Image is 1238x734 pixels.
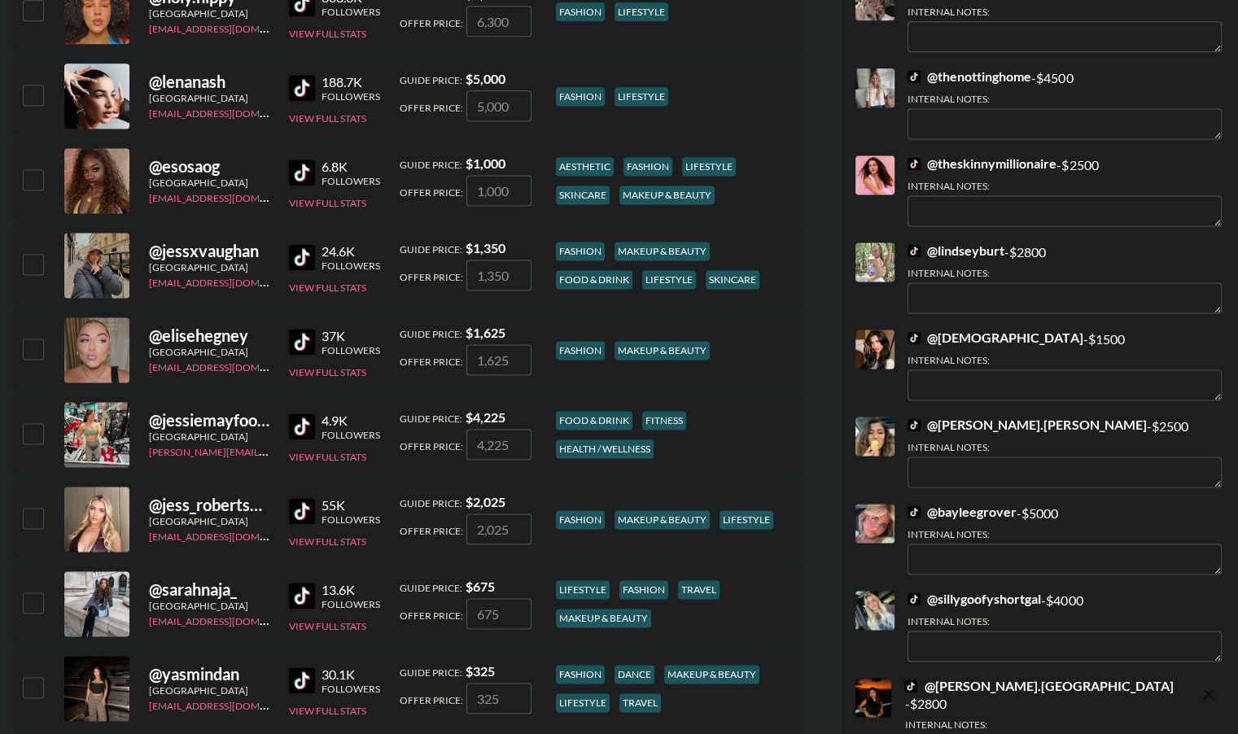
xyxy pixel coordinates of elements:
input: 675 [466,598,532,629]
img: TikTok [289,159,315,186]
div: 24.6K [322,243,380,260]
div: 188.7K [322,74,380,90]
div: makeup & beauty [556,609,651,627]
img: TikTok [908,505,921,518]
span: Guide Price: [400,74,462,86]
div: travel [619,693,661,712]
div: makeup & beauty [615,341,710,360]
div: fashion [623,157,672,176]
div: Followers [322,683,380,695]
a: [EMAIL_ADDRESS][DOMAIN_NAME] [149,273,313,289]
div: [GEOGRAPHIC_DATA] [149,7,269,20]
div: makeup & beauty [619,186,715,204]
div: - $ 2500 [908,155,1222,226]
input: 2,025 [466,513,532,544]
div: Followers [322,6,380,18]
span: Offer Price: [400,694,463,706]
a: [EMAIL_ADDRESS][DOMAIN_NAME] [149,104,313,120]
button: View Full Stats [289,28,366,40]
button: View Full Stats [289,282,366,294]
a: [EMAIL_ADDRESS][DOMAIN_NAME] [149,612,313,627]
button: remove [1192,678,1225,710]
div: Followers [322,513,380,526]
span: Guide Price: [400,413,462,425]
button: View Full Stats [289,705,366,717]
div: lifestyle [642,270,696,289]
div: fashion [619,580,668,599]
div: food & drink [556,411,632,430]
strong: $ 675 [466,579,495,594]
a: @sillygoofyshortgal [908,591,1041,607]
img: TikTok [289,413,315,439]
div: 6.8K [322,159,380,175]
strong: $ 1,625 [466,325,505,340]
img: TikTok [904,679,917,692]
img: TikTok [289,498,315,524]
div: - $ 2800 [908,242,1222,313]
div: Internal Notes: [908,615,1222,627]
div: Internal Notes: [908,180,1222,192]
div: [GEOGRAPHIC_DATA] [149,515,269,527]
div: fashion [556,341,605,360]
div: Internal Notes: [908,6,1222,18]
div: Internal Notes: [908,528,1222,540]
div: @ esosaog [149,156,269,177]
div: Followers [322,598,380,610]
strong: $ 325 [466,663,495,679]
div: makeup & beauty [615,242,710,260]
img: TikTok [908,157,921,170]
a: @[PERSON_NAME].[GEOGRAPHIC_DATA] [904,678,1173,694]
strong: $ 1,350 [466,240,505,256]
div: fashion [556,242,605,260]
strong: $ 5,000 [466,71,505,86]
div: Followers [322,429,380,441]
div: - $ 4000 [908,591,1222,662]
a: @[DEMOGRAPHIC_DATA] [908,330,1083,346]
span: Offer Price: [400,17,463,29]
a: @[PERSON_NAME].[PERSON_NAME] [908,417,1146,433]
span: Offer Price: [400,186,463,199]
div: lifestyle [556,580,610,599]
img: TikTok [289,329,315,355]
div: fitness [642,411,686,430]
a: [EMAIL_ADDRESS][DOMAIN_NAME] [149,697,313,712]
div: lifestyle [720,510,773,529]
div: @ jessiemayfoodiefitness [149,410,269,430]
div: [GEOGRAPHIC_DATA] [149,92,269,104]
div: [GEOGRAPHIC_DATA] [149,346,269,358]
a: [EMAIL_ADDRESS][DOMAIN_NAME] [149,358,313,374]
div: fashion [556,87,605,106]
a: [PERSON_NAME][EMAIL_ADDRESS][DOMAIN_NAME] [149,443,390,458]
div: 13.6K [322,582,380,598]
a: [EMAIL_ADDRESS][DOMAIN_NAME] [149,20,313,35]
a: [EMAIL_ADDRESS][DOMAIN_NAME] [149,189,313,204]
input: 5,000 [466,90,532,121]
div: - $ 4500 [908,68,1222,139]
div: Followers [322,90,380,103]
div: Internal Notes: [908,93,1222,105]
input: 6,300 [466,6,532,37]
div: dance [615,665,654,684]
span: Guide Price: [400,666,462,679]
div: @ elisehegney [149,325,269,346]
img: TikTok [908,418,921,431]
div: - $ 2500 [908,417,1222,487]
input: 1,000 [466,175,532,206]
button: View Full Stats [289,197,366,209]
div: - $ 1500 [908,330,1222,400]
img: TikTok [289,75,315,101]
span: Guide Price: [400,243,462,256]
input: 1,350 [466,260,532,291]
div: [GEOGRAPHIC_DATA] [149,430,269,443]
button: View Full Stats [289,366,366,378]
div: health / wellness [556,439,654,458]
div: [GEOGRAPHIC_DATA] [149,261,269,273]
img: TikTok [289,583,315,609]
div: fashion [556,510,605,529]
span: Offer Price: [400,440,463,452]
input: 1,625 [466,344,532,375]
a: @lindseyburt [908,242,1004,259]
div: food & drink [556,270,632,289]
strong: $ 4,225 [466,409,505,425]
div: Internal Notes: [908,354,1222,366]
